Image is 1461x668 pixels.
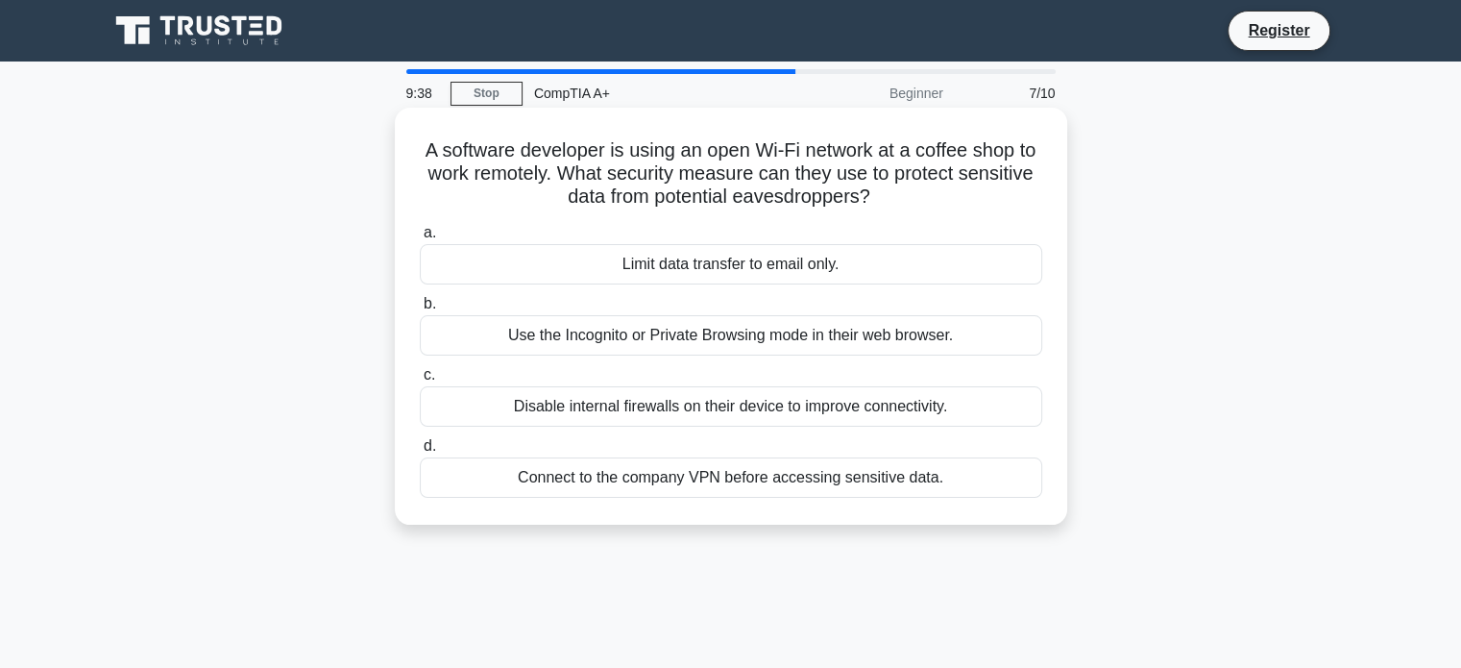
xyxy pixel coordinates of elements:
div: Disable internal firewalls on their device to improve connectivity. [420,386,1042,427]
span: a. [424,224,436,240]
h5: A software developer is using an open Wi-Fi network at a coffee shop to work remotely. What secur... [418,138,1044,210]
div: 9:38 [395,74,450,112]
div: Limit data transfer to email only. [420,244,1042,285]
a: Register [1236,18,1321,42]
div: 7/10 [955,74,1067,112]
div: Beginner [787,74,955,112]
span: d. [424,437,436,454]
div: CompTIA A+ [523,74,787,112]
a: Stop [450,82,523,106]
div: Use the Incognito or Private Browsing mode in their web browser. [420,315,1042,356]
span: b. [424,295,436,311]
div: Connect to the company VPN before accessing sensitive data. [420,458,1042,498]
span: c. [424,366,435,383]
